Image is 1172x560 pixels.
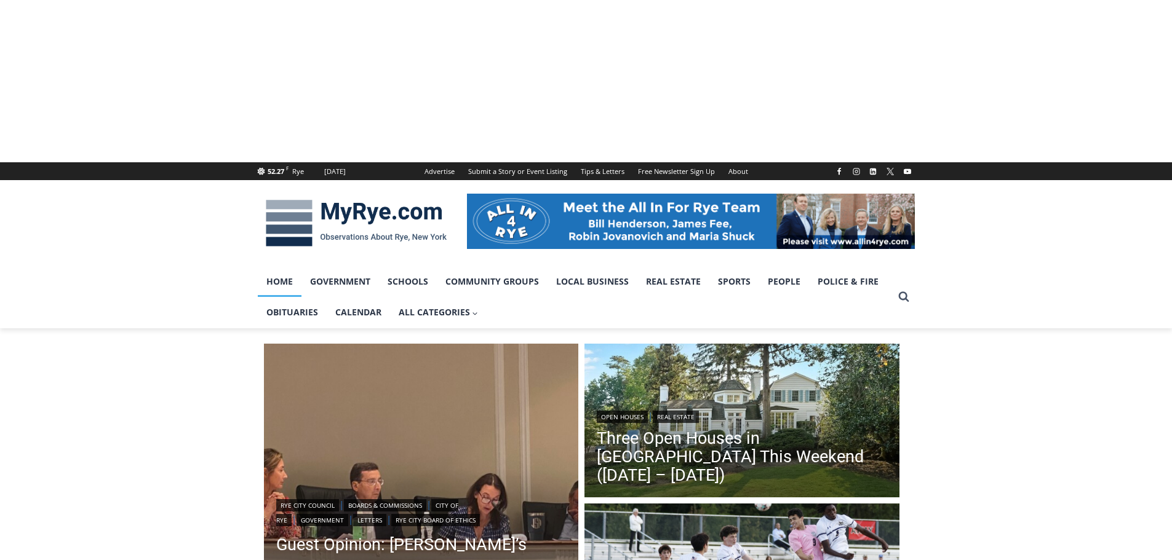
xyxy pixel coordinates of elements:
a: X [883,164,898,179]
a: Real Estate [637,266,709,297]
a: Sports [709,266,759,297]
img: MyRye.com [258,191,455,255]
a: Home [258,266,301,297]
a: Rye City Board of Ethics [391,514,480,526]
div: [DATE] [324,166,346,177]
a: Linkedin [866,164,880,179]
nav: Secondary Navigation [418,162,755,180]
button: View Search Form [893,286,915,308]
div: Rye [292,166,304,177]
span: All Categories [399,306,479,319]
a: Instagram [849,164,864,179]
a: Calendar [327,297,390,328]
a: YouTube [900,164,915,179]
a: Free Newsletter Sign Up [631,162,722,180]
a: Advertise [418,162,461,180]
img: 162 Kirby Lane, Rye [584,344,899,501]
div: | | | | | [276,497,567,526]
img: All in for Rye [467,194,915,249]
a: Schools [379,266,437,297]
div: | [597,408,887,423]
a: Facebook [832,164,847,179]
a: Tips & Letters [574,162,631,180]
a: Rye City Council [276,499,339,511]
a: Open Houses [597,411,648,423]
a: About [722,162,755,180]
a: Government [301,266,379,297]
a: Community Groups [437,266,548,297]
a: Real Estate [653,411,699,423]
a: Boards & Commissions [344,499,426,511]
a: Obituaries [258,297,327,328]
a: People [759,266,809,297]
a: Letters [353,514,386,526]
a: Submit a Story or Event Listing [461,162,574,180]
span: F [286,165,289,172]
a: Three Open Houses in [GEOGRAPHIC_DATA] This Weekend ([DATE] – [DATE]) [597,429,887,484]
a: Local Business [548,266,637,297]
a: All Categories [390,297,487,328]
span: 52.27 [268,167,284,176]
a: Government [297,514,348,526]
a: Read More Three Open Houses in Rye This Weekend (October 11 – 12) [584,344,899,501]
a: Police & Fire [809,266,887,297]
nav: Primary Navigation [258,266,893,328]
